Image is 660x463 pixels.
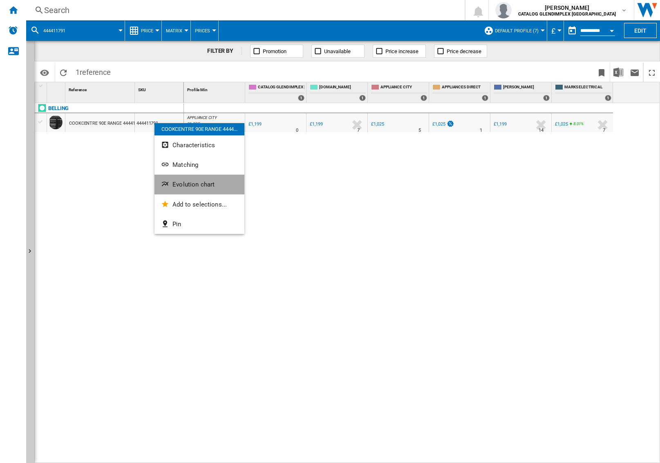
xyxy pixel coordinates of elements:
button: Evolution chart [154,175,244,194]
div: COOKCENTRE 90E RANGE 4444... [154,123,244,135]
button: Pin... [154,214,244,234]
span: Characteristics [172,142,215,149]
span: Matching [172,161,198,169]
button: Characteristics [154,135,244,155]
span: Add to selections... [172,201,227,208]
span: Evolution chart [172,181,215,188]
span: Pin [172,220,181,228]
button: Matching [154,155,244,175]
button: Add to selections... [154,195,244,214]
